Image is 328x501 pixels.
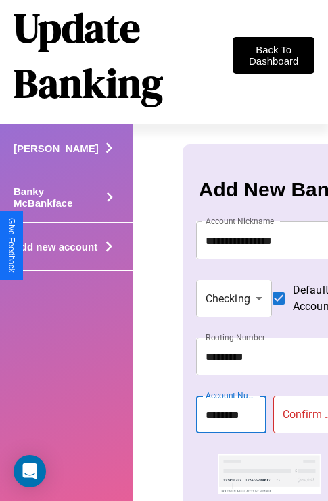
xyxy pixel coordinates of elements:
label: Routing Number [206,332,265,343]
h4: Banky McBankface [14,186,100,209]
div: Checking [196,280,272,317]
label: Account Number [206,390,260,401]
div: Open Intercom Messenger [14,455,46,487]
button: Back To Dashboard [233,37,314,74]
img: check [218,454,321,493]
label: Account Nickname [206,215,275,227]
div: Give Feedback [7,218,16,273]
h4: [PERSON_NAME] [14,142,99,154]
h4: Add new account [14,241,97,253]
